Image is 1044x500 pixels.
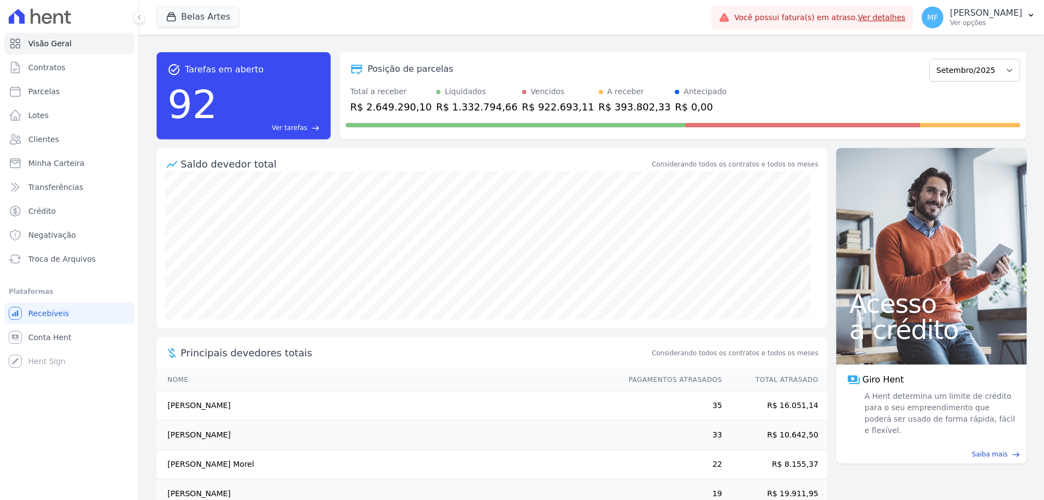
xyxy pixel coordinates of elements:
[4,200,134,222] a: Crédito
[28,206,56,217] span: Crédito
[4,57,134,78] a: Contratos
[4,128,134,150] a: Clientes
[652,348,818,358] span: Considerando todos os contratos e todos os meses
[849,317,1014,343] span: a crédito
[28,38,72,49] span: Visão Geral
[157,391,618,421] td: [PERSON_NAME]
[734,12,905,23] span: Você possui fatura(s) em atraso.
[445,86,486,97] div: Liquidados
[950,8,1022,18] p: [PERSON_NAME]
[607,86,644,97] div: A receber
[618,391,723,421] td: 35
[723,450,827,479] td: R$ 8.155,37
[4,176,134,198] a: Transferências
[4,326,134,348] a: Conta Hent
[618,421,723,450] td: 33
[723,369,827,391] th: Total Atrasado
[167,63,181,76] span: task_alt
[4,152,134,174] a: Minha Carteira
[28,110,49,121] span: Lotes
[4,224,134,246] a: Negativação
[723,421,827,450] td: R$ 10.642,50
[368,63,453,76] div: Posição de parcelas
[972,449,1008,459] span: Saiba mais
[927,14,938,21] span: MF
[1012,450,1020,459] span: east
[350,86,432,97] div: Total a receber
[683,86,726,97] div: Antecipado
[9,285,130,298] div: Plataformas
[157,421,618,450] td: [PERSON_NAME]
[181,345,650,360] span: Principais devedores totais
[950,18,1022,27] p: Ver opções
[723,391,827,421] td: R$ 16.051,14
[28,134,59,145] span: Clientes
[4,33,134,54] a: Visão Geral
[185,63,264,76] span: Tarefas em aberto
[28,158,84,169] span: Minha Carteira
[4,248,134,270] a: Troca de Arquivos
[618,369,723,391] th: Pagamentos Atrasados
[913,2,1044,33] button: MF [PERSON_NAME] Ver opções
[157,369,618,391] th: Nome
[599,100,671,114] div: R$ 393.802,33
[312,124,320,132] span: east
[862,391,1016,436] span: A Hent determina um limite de crédito para o seu empreendimento que poderá ser usado de forma ráp...
[28,182,83,193] span: Transferências
[350,100,432,114] div: R$ 2.649.290,10
[675,100,726,114] div: R$ 0,00
[849,291,1014,317] span: Acesso
[157,7,239,27] button: Belas Artes
[531,86,564,97] div: Vencidos
[28,254,96,264] span: Troca de Arquivos
[4,104,134,126] a: Lotes
[28,62,65,73] span: Contratos
[618,450,723,479] td: 22
[167,76,217,133] div: 92
[272,123,307,133] span: Ver tarefas
[436,100,518,114] div: R$ 1.332.794,66
[181,157,650,171] div: Saldo devedor total
[858,13,906,22] a: Ver detalhes
[652,159,818,169] div: Considerando todos os contratos e todos os meses
[222,123,320,133] a: Ver tarefas east
[843,449,1020,459] a: Saiba mais east
[28,332,71,343] span: Conta Hent
[28,230,76,240] span: Negativação
[28,86,60,97] span: Parcelas
[4,303,134,324] a: Recebíveis
[862,373,904,386] span: Giro Hent
[4,81,134,102] a: Parcelas
[157,450,618,479] td: [PERSON_NAME] Morel
[28,308,69,319] span: Recebíveis
[522,100,594,114] div: R$ 922.693,11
